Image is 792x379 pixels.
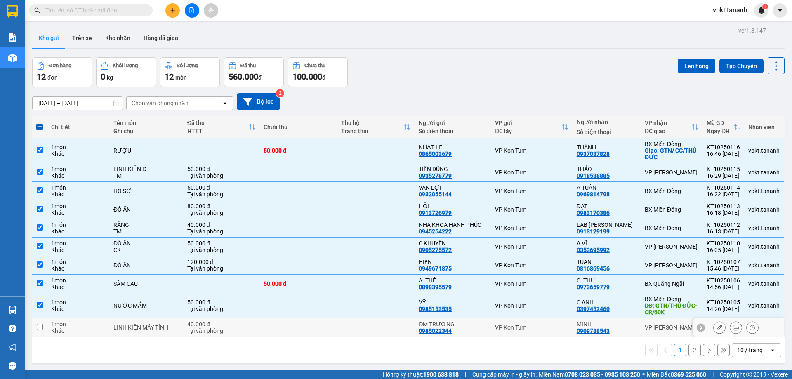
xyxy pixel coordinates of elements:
input: Tìm tên, số ĐT hoặc mã đơn [45,6,143,15]
span: Cung cấp máy in - giấy in: [472,370,537,379]
div: KT10250113 [707,203,740,210]
div: 16:46 [DATE] [707,151,740,157]
div: 0909788543 [577,327,610,334]
div: KT10250110 [707,240,740,247]
div: 1 món [51,144,105,151]
div: 16:13 [DATE] [707,228,740,235]
div: KT10250112 [707,221,740,228]
div: Tại văn phòng [187,306,255,312]
div: A VĨ [577,240,636,247]
div: SÂM CAU [113,280,179,287]
div: 0935278779 [419,172,452,179]
button: aim [204,3,218,18]
div: Đơn hàng [49,63,71,68]
span: file-add [189,7,195,13]
div: 14:26 [DATE] [707,306,740,312]
svg: open [222,100,228,106]
sup: 1 [762,4,768,9]
span: 560.000 [229,72,258,82]
div: VP [PERSON_NAME] [645,243,698,250]
div: 16:22 [DATE] [707,191,740,198]
div: VP Kon Tum [495,225,568,231]
span: notification [9,343,16,351]
div: 0973659779 [577,284,610,290]
div: 0397452460 [577,306,610,312]
div: C. THƯ [577,277,636,284]
div: VP Kon Tum [495,147,568,154]
button: Kho nhận [99,28,137,48]
div: vpkt.tananh [748,225,780,231]
div: ĐC giao [645,128,692,134]
div: KT10250105 [707,299,740,306]
img: warehouse-icon [8,306,17,314]
div: 50.000 đ [187,299,255,306]
div: 0985153535 [419,306,452,312]
span: ⚪️ [642,373,645,376]
span: plus [170,7,176,13]
strong: 0708 023 035 - 0935 103 250 [565,371,640,378]
div: Khác [51,247,105,253]
span: 12 [165,72,174,82]
span: | [712,370,714,379]
div: 1 món [51,166,105,172]
span: 1 [764,4,766,9]
div: Số điện thoại [577,129,636,135]
div: A. THẾ [419,277,487,284]
div: VP [PERSON_NAME] [645,169,698,176]
button: Số lượng12món [160,57,220,87]
div: 0985022344 [419,327,452,334]
div: HIỀN [419,259,487,265]
img: warehouse-icon [8,54,17,62]
div: RƯỢU [113,147,179,154]
div: 0905275572 [419,247,452,253]
div: Số lượng [177,63,198,68]
div: VỸ [419,299,487,306]
div: LAB NGUYỄN LONG [577,221,636,228]
button: Trên xe [66,28,99,48]
div: Chọn văn phòng nhận [132,99,189,107]
th: Toggle SortBy [183,116,259,138]
div: 10 / trang [737,346,763,354]
div: Trạng thái [341,128,404,134]
div: BX Miền Đông [645,296,698,302]
div: VP Kon Tum [495,188,568,194]
div: 0913726979 [419,210,452,216]
div: 0353695992 [577,247,610,253]
div: 0918538885 [577,172,610,179]
img: solution-icon [8,33,17,42]
div: VP Kon Tum [495,169,568,176]
div: Giao: GTN/ CC/THỦ ĐỨC [645,147,698,160]
div: vpkt.tananh [748,169,780,176]
span: Miền Nam [539,370,640,379]
div: 1 món [51,259,105,265]
div: Sửa đơn hàng [713,321,726,334]
button: Chưa thu100.000đ [288,57,348,87]
div: Tại văn phòng [187,172,255,179]
button: 2 [688,344,701,356]
div: 0932055144 [419,191,452,198]
div: Khối lượng [113,63,138,68]
strong: 0369 525 060 [671,371,706,378]
div: CK [113,247,179,253]
div: ĐỒ ĂN [113,206,179,213]
div: Tên món [113,120,179,126]
div: NHẬT LỆ [419,144,487,151]
span: search [34,7,40,13]
th: Toggle SortBy [641,116,702,138]
div: BX Miền Đông [645,206,698,213]
div: Thu hộ [341,120,404,126]
div: 16:18 [DATE] [707,210,740,216]
th: Toggle SortBy [702,116,744,138]
div: vpkt.tananh [748,302,780,309]
div: Khác [51,210,105,216]
div: BX Quãng Ngãi [645,280,698,287]
div: VP [PERSON_NAME] [645,262,698,268]
button: Kho gửi [32,28,66,48]
img: icon-new-feature [758,7,765,14]
div: vpkt.tananh [748,262,780,268]
img: logo-vxr [7,5,18,18]
span: vpkt.tananh [706,5,754,15]
div: 0945254222 [419,228,452,235]
sup: 2 [276,89,284,97]
div: ĐỒ ĂN [113,262,179,268]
